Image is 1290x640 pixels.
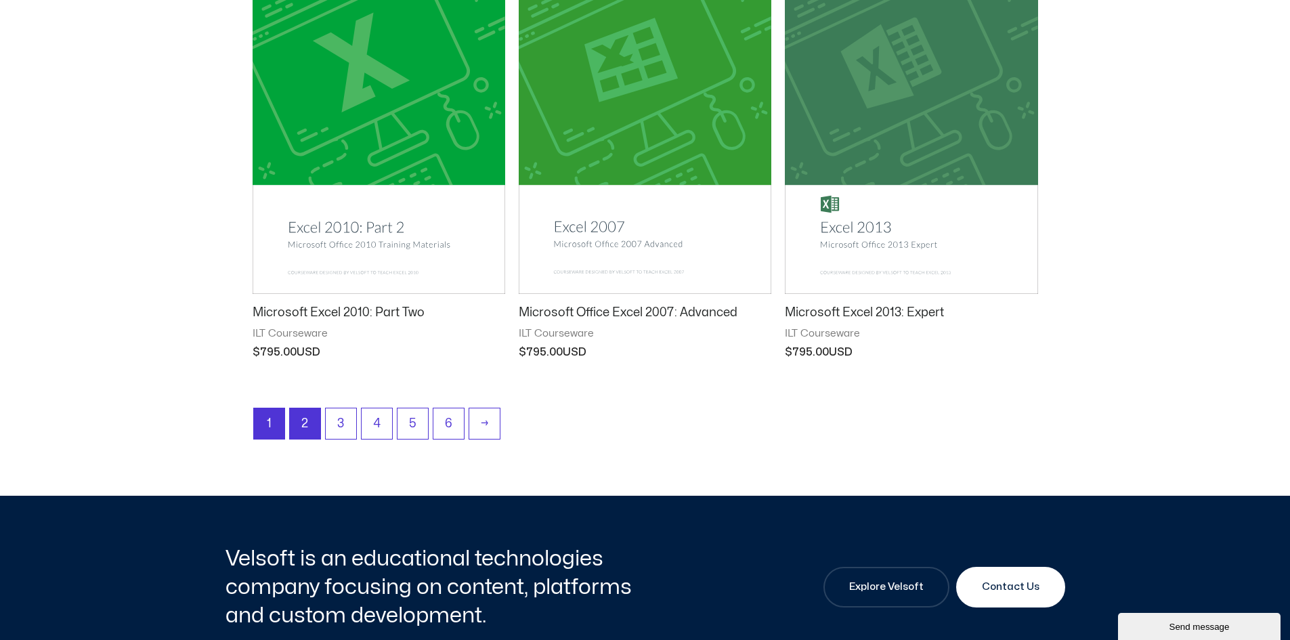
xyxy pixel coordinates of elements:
a: Page 5 [397,408,428,439]
h2: Microsoft Excel 2010: Part Two [253,305,505,320]
span: Explore Velsoft [849,579,924,595]
span: ILT Courseware [785,327,1037,341]
a: Page 3 [326,408,356,439]
h2: Microsoft Excel 2013: Expert [785,305,1037,320]
span: $ [253,347,260,358]
a: Explore Velsoft [823,567,949,607]
a: Microsoft Excel 2010: Part Two [253,305,505,326]
h2: Microsoft Office Excel 2007: Advanced [519,305,771,320]
bdi: 795.00 [253,347,297,358]
a: Page 6 [433,408,464,439]
bdi: 795.00 [785,347,829,358]
a: Page 2 [290,408,320,439]
bdi: 795.00 [519,347,563,358]
span: $ [785,347,792,358]
span: ILT Courseware [519,327,771,341]
span: Contact Us [982,579,1039,595]
iframe: chat widget [1118,610,1283,640]
a: Contact Us [956,567,1065,607]
a: Microsoft Office Excel 2007: Advanced [519,305,771,326]
nav: Product Pagination [253,408,1038,446]
a: Microsoft Excel 2013: Expert [785,305,1037,326]
a: Page 4 [362,408,392,439]
span: Page 1 [254,408,284,439]
a: → [469,408,500,439]
span: $ [519,347,526,358]
h2: Velsoft is an educational technologies company focusing on content, platforms and custom developm... [225,545,642,629]
span: ILT Courseware [253,327,505,341]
